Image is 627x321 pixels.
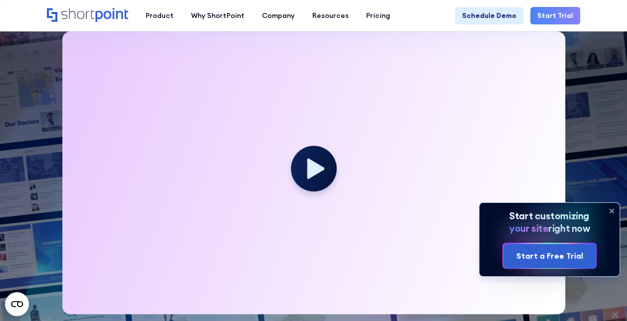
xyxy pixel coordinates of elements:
a: Resources [304,7,358,24]
a: Schedule Demo [455,7,523,24]
iframe: Chat Widget [577,273,627,321]
a: Product [137,7,183,24]
a: Why ShortPoint [183,7,253,24]
div: Resources [312,10,349,21]
div: Why ShortPoint [191,10,244,21]
button: Open CMP widget [5,292,29,316]
div: Chat-Widget [577,273,627,321]
a: Home [47,8,128,23]
div: Company [262,10,295,21]
a: Start Trial [530,7,580,24]
a: Pricing [358,7,399,24]
div: Start a Free Trial [516,250,583,262]
a: Start a Free Trial [503,244,595,268]
a: Company [253,7,304,24]
div: Product [146,10,174,21]
div: Pricing [366,10,390,21]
